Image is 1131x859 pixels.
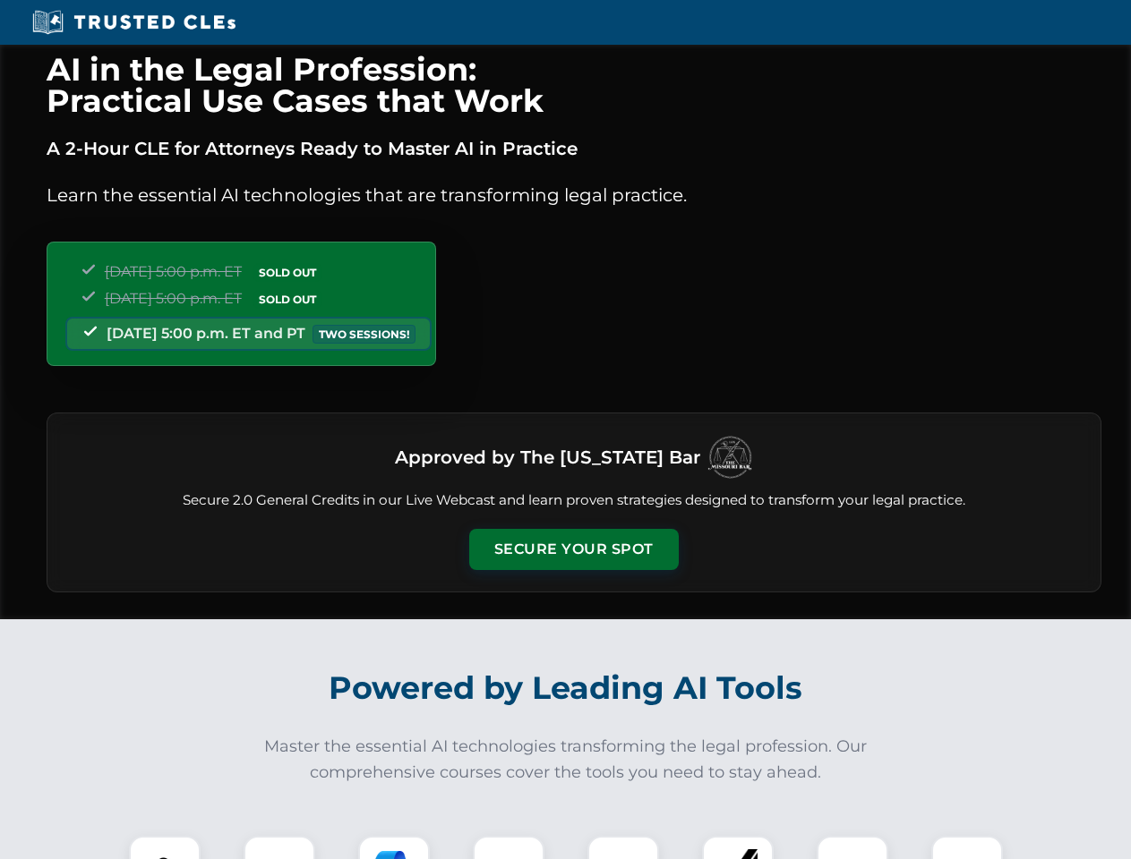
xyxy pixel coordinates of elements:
[253,290,322,309] span: SOLD OUT
[395,441,700,473] h3: Approved by The [US_STATE] Bar
[47,134,1101,163] p: A 2-Hour CLE for Attorneys Ready to Master AI in Practice
[70,657,1062,719] h2: Powered by Leading AI Tools
[69,490,1079,511] p: Secure 2.0 General Credits in our Live Webcast and learn proven strategies designed to transform ...
[469,529,679,570] button: Secure Your Spot
[27,9,241,36] img: Trusted CLEs
[105,263,242,280] span: [DATE] 5:00 p.m. ET
[105,290,242,307] span: [DATE] 5:00 p.m. ET
[253,734,879,786] p: Master the essential AI technologies transforming the legal profession. Our comprehensive courses...
[47,54,1101,116] h1: AI in the Legal Profession: Practical Use Cases that Work
[253,263,322,282] span: SOLD OUT
[707,435,752,480] img: Logo
[47,181,1101,209] p: Learn the essential AI technologies that are transforming legal practice.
